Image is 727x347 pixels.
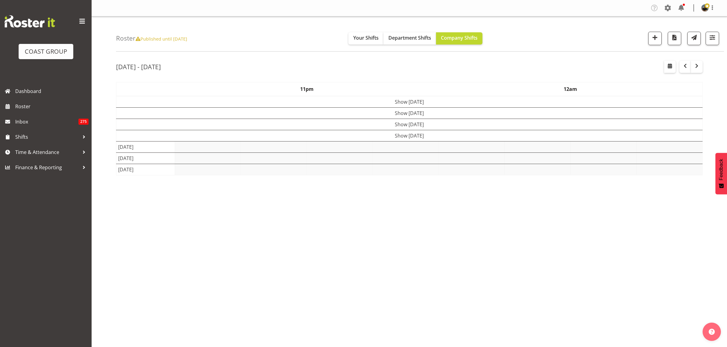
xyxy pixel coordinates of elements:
span: Feedback [718,159,724,180]
img: Rosterit website logo [5,15,55,27]
h4: Roster [116,35,187,42]
span: Finance & Reporting [15,163,79,172]
button: Feedback - Show survey [715,153,727,194]
button: Your Shifts [348,32,383,45]
h2: [DATE] - [DATE] [116,63,161,71]
button: Download a PDF of the roster according to the set date range. [668,32,681,45]
td: [DATE] [116,152,175,164]
button: Send a list of all shifts for the selected filtered period to all rostered employees. [687,32,701,45]
span: Shifts [15,132,79,141]
td: [DATE] [116,141,175,152]
img: abe-denton65321ee68e143815db86bfb5b039cb77.png [701,4,709,12]
td: Show [DATE] [116,96,703,108]
img: help-xxl-2.png [709,329,715,335]
button: Select a specific date within the roster. [664,61,676,73]
span: Your Shifts [353,34,379,41]
button: Company Shifts [436,32,482,45]
button: Department Shifts [383,32,436,45]
td: Show [DATE] [116,119,703,130]
span: Dashboard [15,87,89,96]
td: Show [DATE] [116,130,703,141]
span: Department Shifts [388,34,431,41]
span: 275 [78,119,89,125]
span: Time & Attendance [15,148,79,157]
span: Roster [15,102,89,111]
button: Add a new shift [648,32,662,45]
span: Company Shifts [441,34,478,41]
div: COAST GROUP [25,47,67,56]
span: Inbox [15,117,78,126]
span: Published until [DATE] [136,36,187,42]
th: 12am [439,82,703,96]
td: Show [DATE] [116,107,703,119]
th: 11pm [175,82,439,96]
button: Filter Shifts [706,32,719,45]
td: [DATE] [116,164,175,175]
